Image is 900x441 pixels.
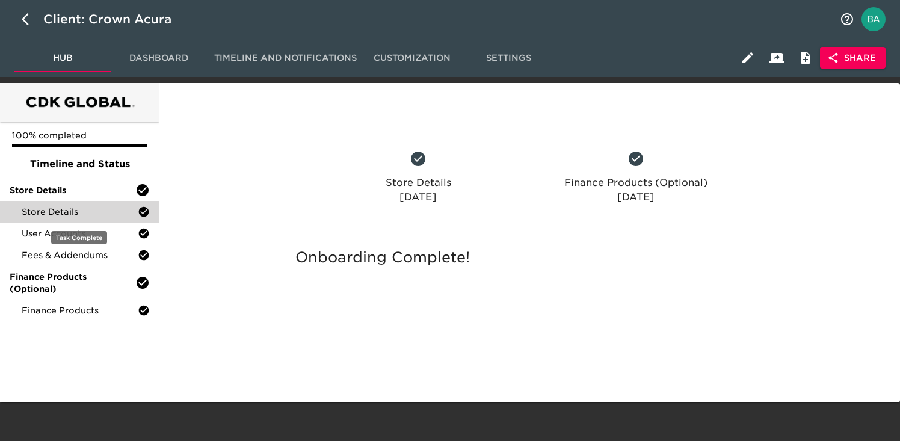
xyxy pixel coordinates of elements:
p: [DATE] [315,190,522,205]
span: Store Details [10,184,135,196]
p: [DATE] [532,190,739,205]
span: Customization [371,51,453,66]
span: Finance Products [22,304,138,316]
div: Client: Crown Acura [43,10,188,29]
span: User Accounts [22,227,138,239]
button: notifications [833,5,861,34]
img: Profile [861,7,886,31]
span: Share [830,51,876,66]
p: 100% completed [12,129,147,141]
button: Internal Notes and Comments [791,43,820,72]
span: Finance Products (Optional) [10,271,135,295]
span: Fees & Addendums [22,249,138,261]
button: Edit Hub [733,43,762,72]
p: Finance Products (Optional) [532,176,739,190]
button: Client View [762,43,791,72]
span: Settings [467,51,549,66]
span: Timeline and Notifications [214,51,357,66]
span: Timeline and Status [10,157,150,171]
span: Dashboard [118,51,200,66]
span: Store Details [22,206,138,218]
h5: Onboarding Complete! [295,248,759,267]
button: Share [820,47,886,69]
span: Hub [22,51,103,66]
p: Store Details [315,176,522,190]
